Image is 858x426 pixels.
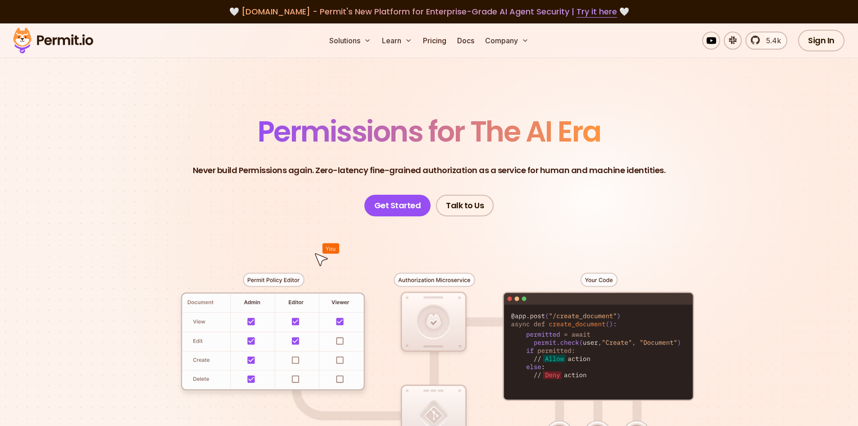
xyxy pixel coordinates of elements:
a: 5.4k [745,32,787,50]
a: Talk to Us [436,195,494,216]
span: Permissions for The AI Era [258,111,601,151]
a: Try it here [577,6,617,18]
span: [DOMAIN_NAME] - Permit's New Platform for Enterprise-Grade AI Agent Security | [241,6,617,17]
a: Docs [454,32,478,50]
a: Pricing [419,32,450,50]
button: Solutions [326,32,375,50]
p: Never build Permissions again. Zero-latency fine-grained authorization as a service for human and... [193,164,666,177]
img: Permit logo [9,25,97,56]
a: Get Started [364,195,431,216]
button: Company [481,32,532,50]
a: Sign In [798,30,844,51]
span: 5.4k [761,35,781,46]
button: Learn [378,32,416,50]
div: 🤍 🤍 [22,5,836,18]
